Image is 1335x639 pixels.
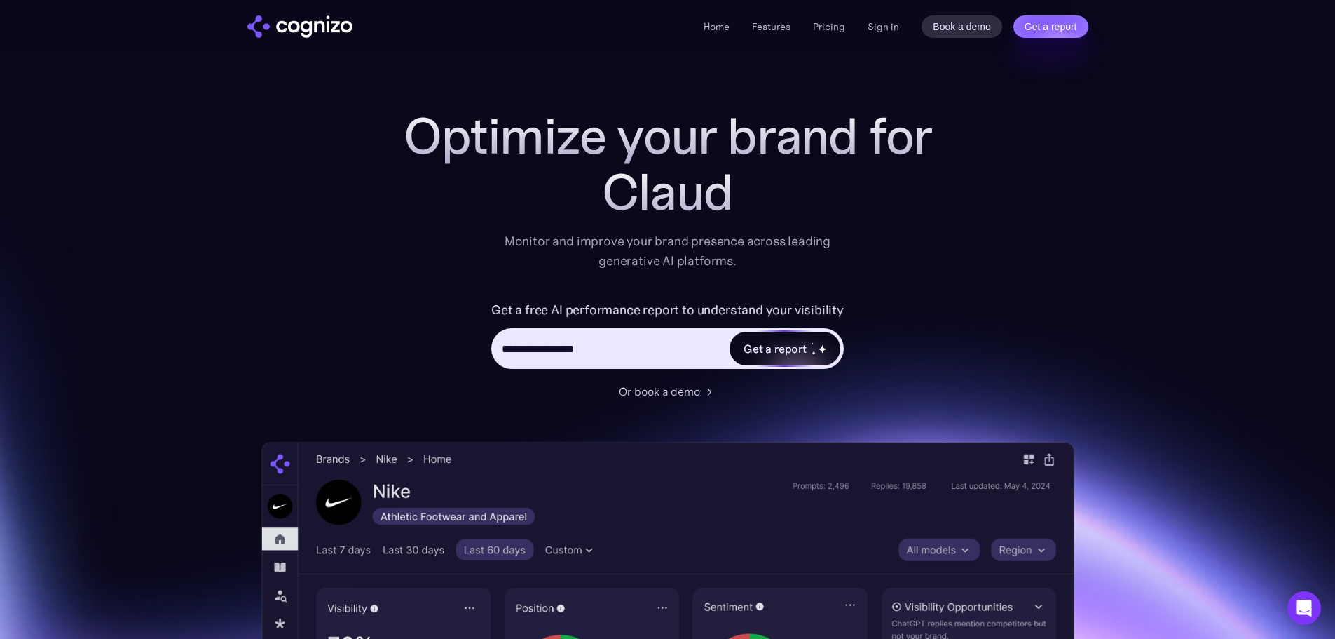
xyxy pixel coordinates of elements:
[619,383,717,400] a: Or book a demo
[752,20,790,33] a: Features
[619,383,700,400] div: Or book a demo
[812,342,814,344] img: star
[813,20,845,33] a: Pricing
[491,299,844,376] form: Hero URL Input Form
[812,351,816,356] img: star
[818,344,827,354] img: star
[247,15,352,38] img: cognizo logo
[922,15,1002,38] a: Book a demo
[495,231,840,271] div: Monitor and improve your brand presence across leading generative AI platforms.
[744,340,807,357] div: Get a report
[491,299,844,321] label: Get a free AI performance report to understand your visibility
[1013,15,1088,38] a: Get a report
[728,330,842,367] a: Get a reportstarstarstar
[1287,591,1321,625] div: Open Intercom Messenger
[704,20,730,33] a: Home
[388,108,948,164] h1: Optimize your brand for
[388,164,948,220] div: Claud
[868,18,899,35] a: Sign in
[247,15,352,38] a: home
